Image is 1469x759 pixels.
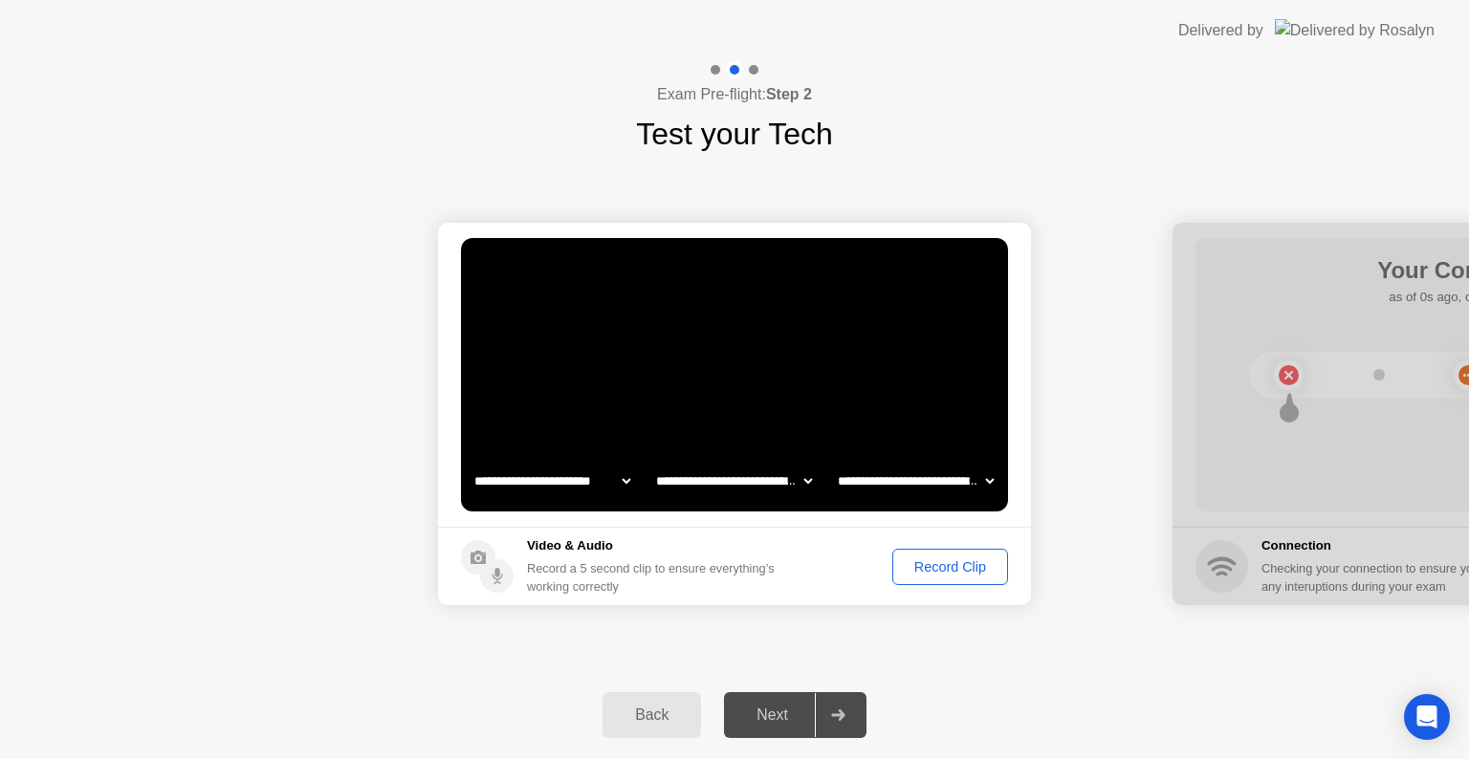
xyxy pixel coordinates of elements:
[657,83,812,106] h4: Exam Pre-flight:
[892,549,1008,585] button: Record Clip
[1404,694,1450,740] div: Open Intercom Messenger
[608,706,695,724] div: Back
[834,462,998,500] select: Available microphones
[527,536,782,555] h5: Video & Audio
[766,86,812,102] b: Step 2
[730,706,815,724] div: Next
[652,462,816,500] select: Available speakers
[636,111,833,157] h1: Test your Tech
[1178,19,1263,42] div: Delivered by
[471,462,634,500] select: Available cameras
[527,559,782,596] div: Record a 5 second clip to ensure everything’s working correctly
[724,692,866,738] button: Next
[603,692,701,738] button: Back
[1275,19,1435,41] img: Delivered by Rosalyn
[899,559,1001,575] div: Record Clip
